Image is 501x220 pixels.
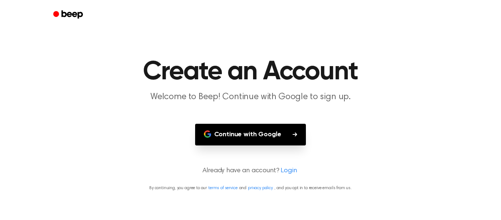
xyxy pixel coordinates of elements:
[9,185,492,191] p: By continuing, you agree to our and , and you opt in to receive emails from us.
[208,186,237,190] a: terms of service
[110,91,391,103] p: Welcome to Beep! Continue with Google to sign up.
[9,166,492,176] p: Already have an account?
[63,59,438,85] h1: Create an Account
[195,124,306,145] button: Continue with Google
[48,8,89,22] a: Beep
[248,186,273,190] a: privacy policy
[281,166,297,176] a: Login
